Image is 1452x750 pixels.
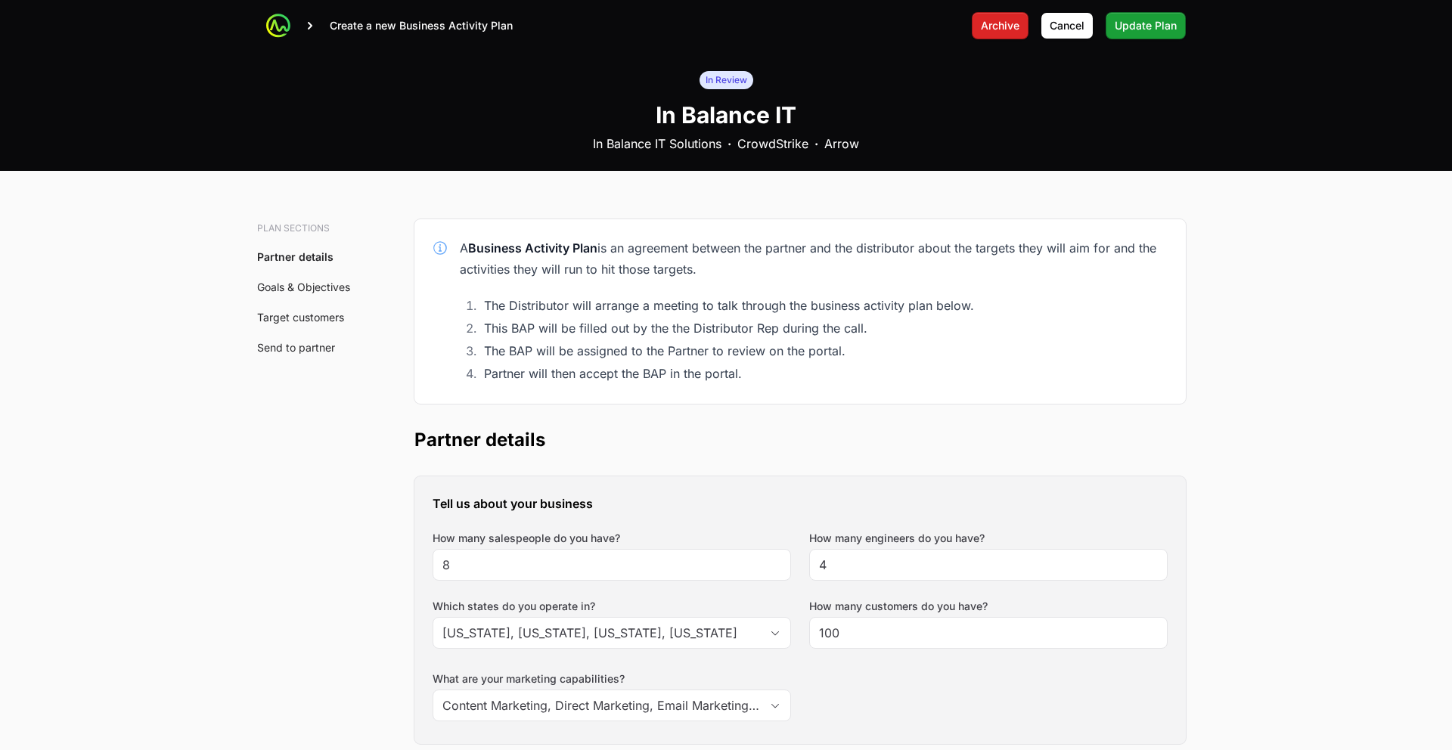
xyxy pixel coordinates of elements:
[479,363,1168,384] li: Partner will then accept the BAP in the portal.
[593,135,859,153] div: In Balance IT Solutions CrowdStrike Arrow
[760,618,790,648] div: Open
[257,311,344,324] a: Target customers
[972,12,1028,39] button: Archive
[257,222,360,234] h3: Plan sections
[414,428,1186,452] h2: Partner details
[1050,17,1084,35] span: Cancel
[468,240,597,256] strong: Business Activity Plan
[479,318,1168,339] li: This BAP will be filled out by the the Distributor Rep during the call.
[1115,17,1177,35] span: Update Plan
[330,18,513,33] p: Create a new Business Activity Plan
[433,671,791,686] label: What are your marketing capabilities?
[981,17,1019,35] span: Archive
[433,599,791,614] label: Which states do you operate in?
[1041,12,1094,39] button: Cancel
[728,135,731,153] b: ·
[479,340,1168,361] li: The BAP will be assigned to the Partner to review on the portal.
[266,14,290,38] img: ActivitySource
[460,237,1168,280] div: A is an agreement between the partner and the distributor about the targets they will aim for and...
[809,531,985,546] label: How many engineers do you have?
[257,280,350,293] a: Goals & Objectives
[809,599,988,614] label: How many customers do you have?
[656,101,796,129] h1: In Balance IT
[479,295,1168,316] li: The Distributor will arrange a meeting to talk through the business activity plan below.
[433,531,620,546] label: How many salespeople do you have?
[257,341,335,354] a: Send to partner
[257,250,334,263] a: Partner details
[760,690,790,721] div: Open
[1106,12,1186,39] button: Update Plan
[433,494,1168,513] h3: Tell us about your business
[814,135,818,153] b: ·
